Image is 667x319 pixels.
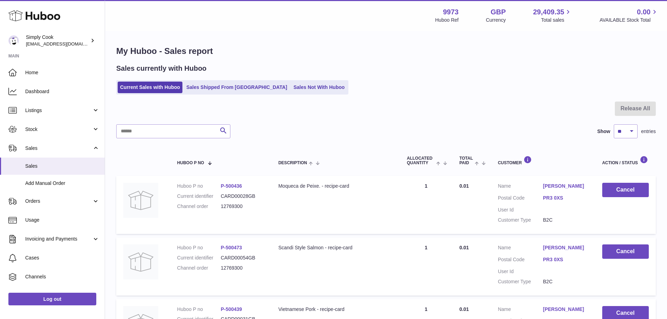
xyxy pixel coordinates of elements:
[221,245,242,250] a: P-500473
[116,46,656,57] h1: My Huboo - Sales report
[177,265,221,271] dt: Channel order
[221,255,264,261] dd: CARD00054GB
[459,156,473,165] span: Total paid
[491,7,506,17] strong: GBP
[221,306,242,312] a: P-500439
[435,17,459,23] div: Huboo Ref
[498,183,543,191] dt: Name
[25,180,99,187] span: Add Manual Order
[25,107,92,114] span: Listings
[486,17,506,23] div: Currency
[602,156,649,165] div: Action / Status
[25,217,99,223] span: Usage
[278,161,307,165] span: Description
[498,256,543,265] dt: Postal Code
[184,82,290,93] a: Sales Shipped From [GEOGRAPHIC_DATA]
[498,156,588,165] div: Customer
[116,64,207,73] h2: Sales currently with Huboo
[459,245,469,250] span: 0.01
[177,244,221,251] dt: Huboo P no
[177,193,221,200] dt: Current identifier
[221,265,264,271] dd: 12769300
[459,183,469,189] span: 0.01
[221,183,242,189] a: P-500436
[291,82,347,93] a: Sales Not With Huboo
[25,198,92,204] span: Orders
[599,7,659,23] a: 0.00 AVAILABLE Stock Total
[543,306,588,313] a: [PERSON_NAME]
[177,306,221,313] dt: Huboo P no
[221,193,264,200] dd: CARD00028GB
[25,236,92,242] span: Invoicing and Payments
[597,128,610,135] label: Show
[221,203,264,210] dd: 12769300
[400,237,452,296] td: 1
[26,41,103,47] span: [EMAIL_ADDRESS][DOMAIN_NAME]
[8,293,96,305] a: Log out
[177,183,221,189] dt: Huboo P no
[459,306,469,312] span: 0.01
[498,244,543,253] dt: Name
[25,273,99,280] span: Channels
[543,244,588,251] a: [PERSON_NAME]
[407,156,435,165] span: ALLOCATED Quantity
[602,183,649,197] button: Cancel
[498,217,543,223] dt: Customer Type
[543,195,588,201] a: PR3 0XS
[8,35,19,46] img: internalAdmin-9973@internal.huboo.com
[400,176,452,234] td: 1
[543,183,588,189] a: [PERSON_NAME]
[498,207,543,213] dt: User Id
[533,7,564,17] span: 29,409.35
[177,161,204,165] span: Huboo P no
[543,217,588,223] dd: B2C
[498,278,543,285] dt: Customer Type
[278,183,393,189] div: Moqueca de Peixe. - recipe-card
[25,145,92,152] span: Sales
[498,268,543,275] dt: User Id
[177,203,221,210] dt: Channel order
[498,306,543,314] dt: Name
[602,244,649,259] button: Cancel
[637,7,651,17] span: 0.00
[543,256,588,263] a: PR3 0XS
[278,306,393,313] div: Vietnamese Pork - recipe-card
[541,17,572,23] span: Total sales
[25,163,99,169] span: Sales
[123,244,158,279] img: no-photo.jpg
[25,69,99,76] span: Home
[543,278,588,285] dd: B2C
[177,255,221,261] dt: Current identifier
[123,183,158,218] img: no-photo.jpg
[533,7,572,23] a: 29,409.35 Total sales
[118,82,182,93] a: Current Sales with Huboo
[25,88,99,95] span: Dashboard
[25,255,99,261] span: Cases
[443,7,459,17] strong: 9973
[25,126,92,133] span: Stock
[641,128,656,135] span: entries
[498,195,543,203] dt: Postal Code
[26,34,89,47] div: Simply Cook
[599,17,659,23] span: AVAILABLE Stock Total
[278,244,393,251] div: Scandi Style Salmon - recipe-card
